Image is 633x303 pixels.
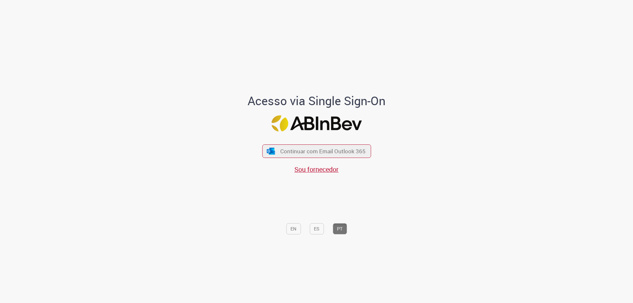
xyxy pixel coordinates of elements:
img: Logo ABInBev [271,115,362,132]
button: ícone Azure/Microsoft 360 Continuar com Email Outlook 365 [262,144,371,158]
h1: Acesso via Single Sign-On [225,94,408,107]
span: Continuar com Email Outlook 365 [280,147,366,155]
button: EN [286,223,301,234]
button: ES [310,223,324,234]
a: Sou fornecedor [294,165,339,174]
img: ícone Azure/Microsoft 360 [266,148,276,155]
button: PT [333,223,347,234]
